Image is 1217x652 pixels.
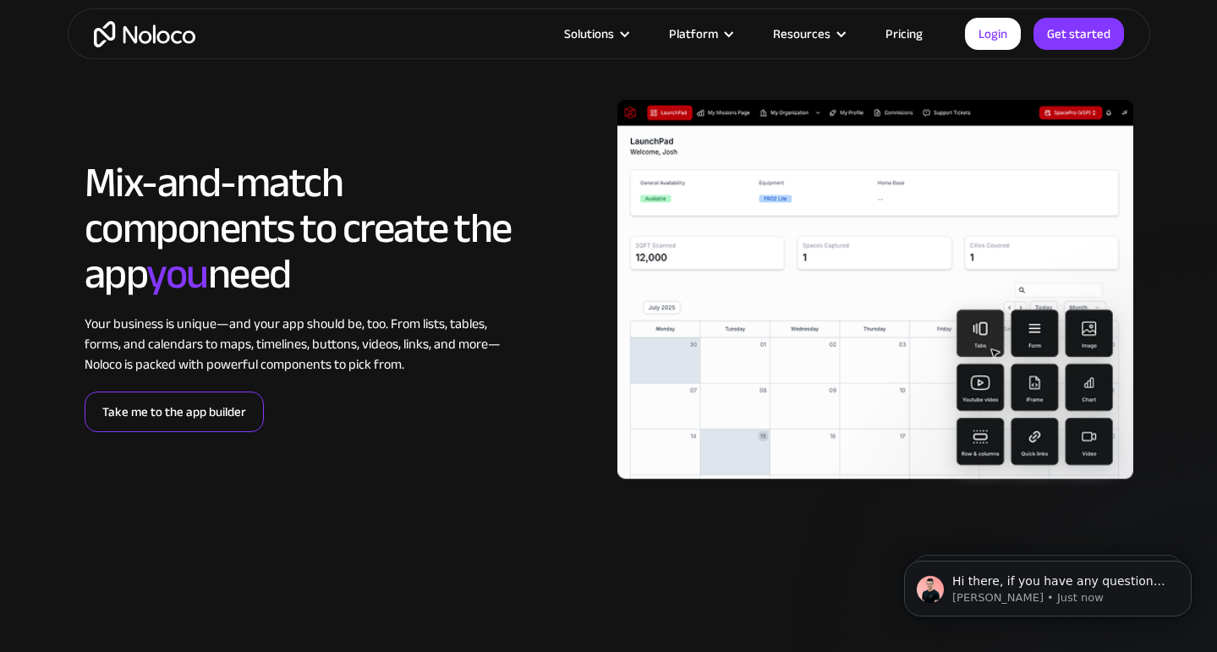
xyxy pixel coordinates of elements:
[85,314,512,375] div: Your business is unique—and your app should be, too. From lists, tables, forms, and calendars to ...
[94,21,195,47] a: home
[669,23,718,45] div: Platform
[773,23,831,45] div: Resources
[85,160,512,297] h2: Mix-and-match components to create the app need
[864,23,944,45] a: Pricing
[1033,18,1124,50] a: Get started
[564,23,614,45] div: Solutions
[648,23,752,45] div: Platform
[879,525,1217,644] iframe: Intercom notifications message
[965,18,1021,50] a: Login
[146,234,208,314] span: you
[752,23,864,45] div: Resources
[543,23,648,45] div: Solutions
[85,392,264,432] a: Take me to the app builder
